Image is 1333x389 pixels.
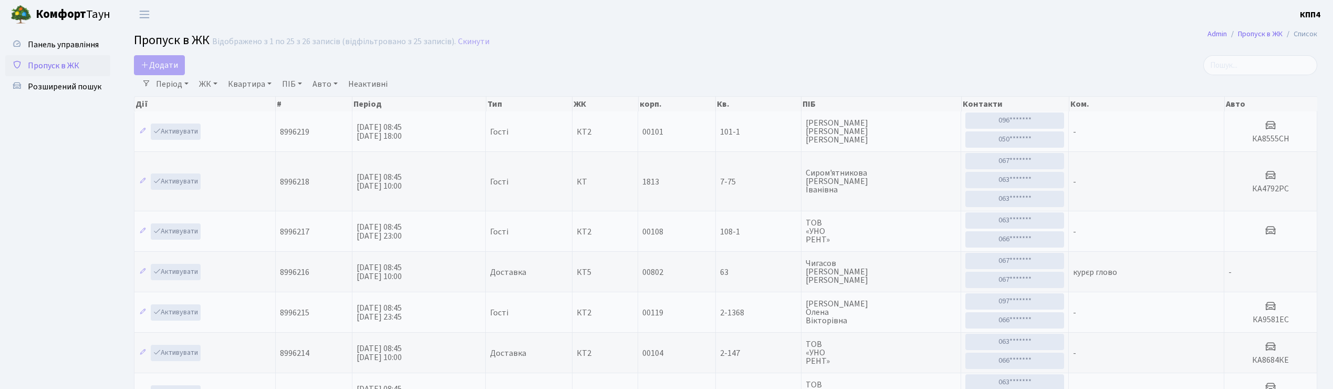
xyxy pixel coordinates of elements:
a: Admin [1207,28,1227,39]
button: Переключити навігацію [131,6,158,23]
span: Гості [490,178,508,186]
span: - [1228,267,1232,278]
span: 00101 [642,126,663,138]
span: 8996216 [280,267,309,278]
span: 8996214 [280,347,309,359]
a: Квартира [224,75,276,93]
a: Активувати [151,124,201,140]
span: [PERSON_NAME] [PERSON_NAME] [PERSON_NAME] [806,119,956,144]
span: КТ2 [577,309,634,317]
div: Відображено з 1 по 25 з 26 записів (відфільтровано з 25 записів). [212,37,456,47]
a: Панель управління [5,34,110,55]
a: Пропуск в ЖК [1238,28,1283,39]
span: Гості [490,228,508,236]
a: Авто [308,75,342,93]
span: - [1073,126,1076,138]
th: Авто [1225,97,1318,111]
a: Скинути [458,37,490,47]
a: ПІБ [278,75,306,93]
span: курєр глово [1073,267,1117,278]
a: ЖК [195,75,222,93]
span: КТ2 [577,128,634,136]
th: корп. [639,97,716,111]
a: Період [152,75,193,93]
span: [DATE] 08:45 [DATE] 23:45 [357,302,402,323]
span: Пропуск в ЖК [134,31,210,49]
span: [PERSON_NAME] Олена Вікторівна [806,300,956,325]
a: Пропуск в ЖК [5,55,110,76]
span: Гості [490,309,508,317]
a: Активувати [151,173,201,190]
a: Активувати [151,304,201,321]
th: ЖК [572,97,639,111]
h5: КА4792РС [1228,184,1313,194]
span: КТ2 [577,228,634,236]
span: 2-147 [720,349,797,357]
a: Активувати [151,264,201,280]
span: [DATE] 08:45 [DATE] 10:00 [357,262,402,282]
span: Доставка [490,268,526,277]
th: # [276,97,352,111]
a: Неактивні [344,75,392,93]
input: Пошук... [1203,55,1317,75]
span: Пропуск в ЖК [28,60,79,71]
span: [DATE] 08:45 [DATE] 10:00 [357,171,402,192]
span: 63 [720,268,797,277]
span: - [1073,176,1076,188]
h5: КА8684КЕ [1228,355,1313,365]
h5: КА8555СН [1228,134,1313,144]
li: Список [1283,28,1317,40]
th: ПІБ [801,97,961,111]
a: Активувати [151,345,201,361]
span: 00119 [642,307,663,319]
th: Період [352,97,486,111]
span: Панель управління [28,39,99,50]
h5: КА9581ЕС [1228,315,1313,325]
b: КПП4 [1300,9,1320,21]
th: Контакти [962,97,1069,111]
span: 8996215 [280,307,309,319]
th: Тип [486,97,572,111]
span: 108-1 [720,228,797,236]
span: [DATE] 08:45 [DATE] 18:00 [357,121,402,142]
span: - [1073,347,1076,359]
span: 8996217 [280,226,309,238]
span: 00108 [642,226,663,238]
th: Кв. [716,97,801,111]
span: [DATE] 08:45 [DATE] 10:00 [357,343,402,363]
span: Таун [36,6,110,24]
span: 8996219 [280,126,309,138]
span: КТ5 [577,268,634,277]
a: Додати [134,55,185,75]
a: Розширений пошук [5,76,110,97]
span: Сиром'ятникова [PERSON_NAME] Іванівна [806,169,956,194]
img: logo.png [11,4,32,25]
span: 2-1368 [720,309,797,317]
span: 7-75 [720,178,797,186]
span: - [1073,307,1076,319]
span: 1813 [642,176,659,188]
th: Дії [134,97,276,111]
span: 00104 [642,347,663,359]
span: Гості [490,128,508,136]
span: Додати [141,59,178,71]
th: Ком. [1069,97,1225,111]
span: [DATE] 08:45 [DATE] 23:00 [357,221,402,242]
a: Активувати [151,223,201,240]
nav: breadcrumb [1192,23,1333,45]
span: Розширений пошук [28,81,101,93]
span: 101-1 [720,128,797,136]
span: КТ2 [577,349,634,357]
span: 00802 [642,267,663,278]
span: ТОВ «УНО РЕНТ» [806,340,956,365]
span: Доставка [490,349,526,357]
span: КТ [577,178,634,186]
a: КПП4 [1300,8,1320,21]
span: Чигасов [PERSON_NAME] [PERSON_NAME] [806,259,956,284]
span: ТОВ «УНО РЕНТ» [806,219,956,244]
b: Комфорт [36,6,86,23]
span: 8996218 [280,176,309,188]
span: - [1073,226,1076,238]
